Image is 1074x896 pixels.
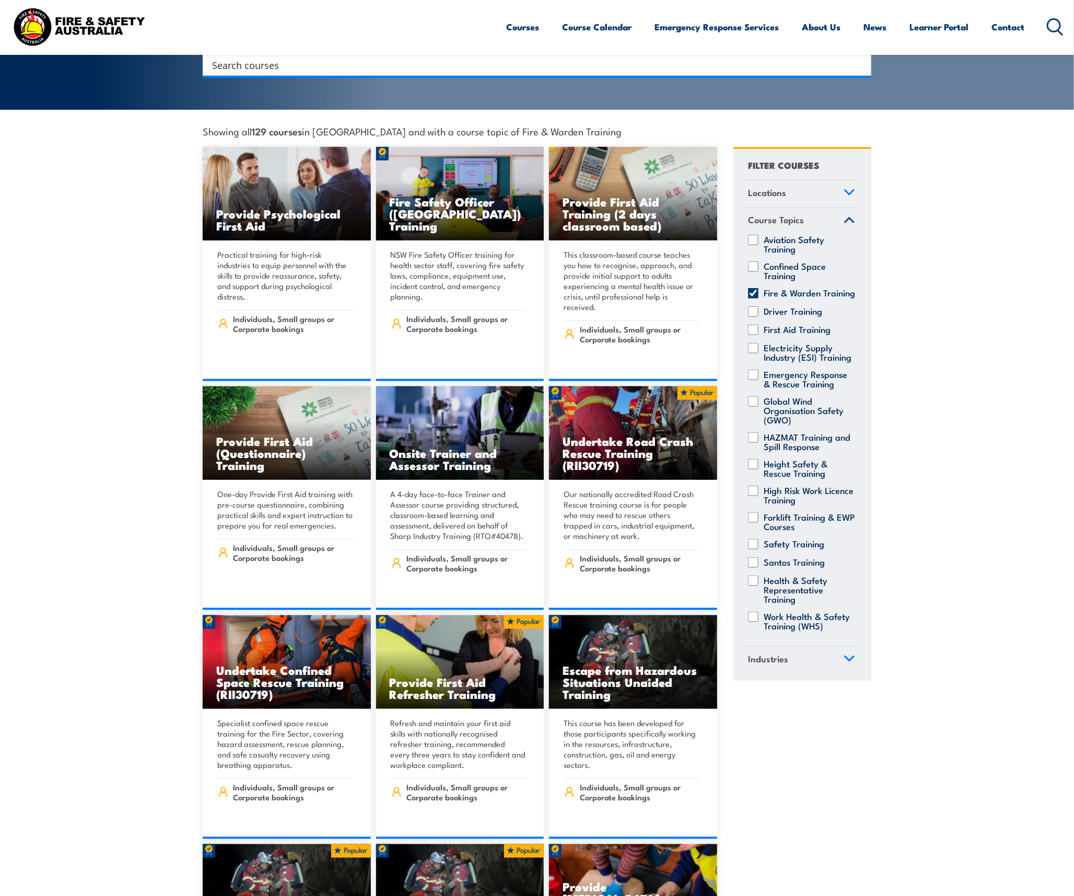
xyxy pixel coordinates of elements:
[234,782,353,802] span: Individuals, Small groups or Corporate bookings
[764,557,825,568] label: Santos Training
[764,288,855,298] label: Fire & Warden Training
[549,615,717,709] a: Escape from Hazardous Situations Unaided Training
[743,180,860,208] a: Locations
[234,543,353,562] span: Individuals, Small groups or Corporate bookings
[748,158,819,172] h4: FILTER COURSES
[216,208,357,232] h3: Provide Psychological First Aid
[764,539,824,549] label: Safety Training
[563,196,704,232] h3: Provide First Aid Training (2 days classroom based)
[376,147,544,241] a: Fire Safety Officer ([GEOGRAPHIC_DATA]) Training
[563,13,632,41] a: Course Calendar
[549,386,717,480] img: Road Crash Rescue Training
[853,58,868,72] button: Search magnifier button
[203,125,622,136] span: Showing all in [GEOGRAPHIC_DATA] and with a course topic of Fire & Warden Training
[217,718,353,770] p: Specialist confined space rescue training for the Fire Sector, covering hazard assessment, rescue...
[376,147,544,241] img: Fire Safety Advisor
[748,213,804,227] span: Course Topics
[764,612,855,630] label: Work Health & Safety Training (WHS)
[563,664,704,700] h3: Escape from Hazardous Situations Unaided Training
[564,489,699,541] p: Our nationally accredited Road Crash Rescue training course is for people who may need to rescue ...
[743,208,860,235] a: Course Topics
[406,782,526,802] span: Individuals, Small groups or Corporate bookings
[764,325,831,335] label: First Aid Training
[764,370,855,388] label: Emergency Response & Rescue Training
[234,314,353,334] span: Individuals, Small groups or Corporate bookings
[217,489,353,531] p: One-day Provide First Aid training with pre-course questionnaire, combining practical skills and ...
[391,249,527,302] p: NSW Fire Safety Officer training for health sector staff, covering fire safety laws, compliance, ...
[549,147,717,241] img: Mental Health First Aid Training (Standard) – Classroom
[992,13,1025,41] a: Contact
[391,489,527,541] p: A 4-day face-to-face Trainer and Assessor course providing structured, classroom-based learning a...
[203,147,371,241] img: Mental Health First Aid Training Course from Fire & Safety Australia
[549,147,717,241] a: Provide First Aid Training (2 days classroom based)
[390,447,531,471] h3: Onsite Trainer and Assessor Training
[203,147,371,241] a: Provide Psychological First Aid
[580,782,699,802] span: Individuals, Small groups or Corporate bookings
[391,718,527,770] p: Refresh and maintain your first aid skills with nationally recognised refresher training, recomme...
[764,235,855,254] label: Aviation Safety Training
[216,435,357,471] h3: Provide First Aid (Questionnaire) Training
[764,396,855,424] label: Global Wind Organisation Safety (GWO)
[217,249,353,302] p: Practical training for high-risk industries to equip personnel with the skills to provide reassur...
[376,386,544,480] a: Onsite Trainer and Assessor Training
[212,57,848,73] input: Search input
[564,718,699,770] p: This course has been developed for those participants specifically working in the resources, infr...
[549,386,717,480] a: Undertake Road Crash Rescue Training (RII30719)
[910,13,969,41] a: Learner Portal
[203,386,371,480] img: Mental Health First Aid Training (Standard) – Blended Classroom
[748,652,788,666] span: Industries
[214,58,850,72] form: Search form
[802,13,841,41] a: About Us
[764,576,855,604] label: Health & Safety Representative Training
[203,615,371,709] a: Undertake Confined Space Rescue Training (RII30719)
[252,124,302,138] strong: 129 courses
[748,186,786,200] span: Locations
[864,13,887,41] a: News
[563,435,704,471] h3: Undertake Road Crash Rescue Training (RII30719)
[764,486,855,504] label: High Risk Work Licence Training
[655,13,779,41] a: Emergency Response Services
[580,553,699,573] span: Individuals, Small groups or Corporate bookings
[203,386,371,480] a: Provide First Aid (Questionnaire) Training
[743,647,860,674] a: Industries
[406,553,526,573] span: Individuals, Small groups or Corporate bookings
[764,343,855,362] label: Electricity Supply Industry (ESI) Training
[507,13,540,41] a: Courses
[376,615,544,709] a: Provide First Aid Refresher Training
[203,615,371,709] img: Undertake Confined Space Rescue Training (non Fire-Sector) (2)
[549,615,717,709] img: Underground mine rescue
[580,324,699,344] span: Individuals, Small groups or Corporate bookings
[390,196,531,232] h3: Fire Safety Officer ([GEOGRAPHIC_DATA]) Training
[564,249,699,312] p: This classroom-based course teaches you how to recognise, approach, and provide initial support t...
[764,459,855,478] label: Height Safety & Rescue Training
[376,615,544,709] img: Provide First Aid (Blended Learning)
[390,676,531,700] h3: Provide First Aid Refresher Training
[764,512,855,531] label: Forklift Training & EWP Courses
[216,664,357,700] h3: Undertake Confined Space Rescue Training (RII30719)
[406,314,526,334] span: Individuals, Small groups or Corporate bookings
[764,261,855,280] label: Confined Space Training
[764,432,855,451] label: HAZMAT Training and Spill Response
[376,386,544,480] img: Safety For Leaders
[764,306,822,317] label: Driver Training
